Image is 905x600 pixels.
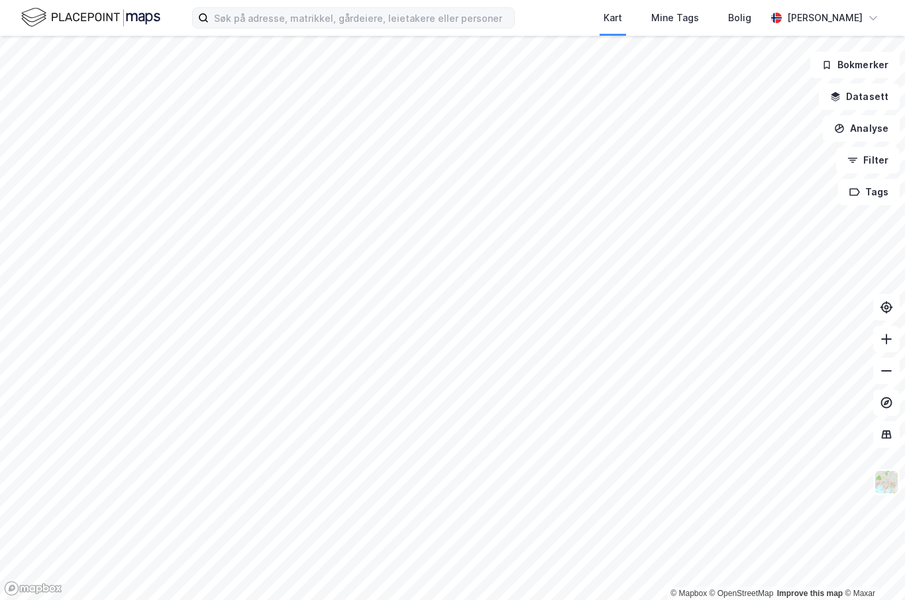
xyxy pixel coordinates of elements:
[651,10,699,26] div: Mine Tags
[787,10,863,26] div: [PERSON_NAME]
[823,115,900,142] button: Analyse
[839,536,905,600] iframe: Chat Widget
[710,589,774,598] a: OpenStreetMap
[836,147,900,174] button: Filter
[728,10,751,26] div: Bolig
[838,179,900,205] button: Tags
[4,581,62,596] a: Mapbox homepage
[21,6,160,29] img: logo.f888ab2527a4732fd821a326f86c7f29.svg
[670,589,707,598] a: Mapbox
[839,536,905,600] div: Kontrollprogram for chat
[604,10,622,26] div: Kart
[777,589,843,598] a: Improve this map
[874,470,899,495] img: Z
[819,83,900,110] button: Datasett
[810,52,900,78] button: Bokmerker
[209,8,514,28] input: Søk på adresse, matrikkel, gårdeiere, leietakere eller personer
